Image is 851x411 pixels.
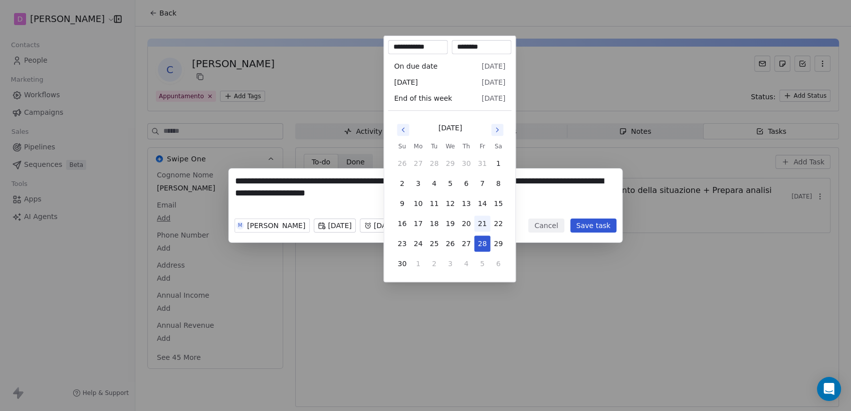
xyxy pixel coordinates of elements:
[394,141,410,151] th: Sunday
[439,123,462,133] div: [DATE]
[442,256,458,272] button: 3
[474,175,490,191] button: 7
[426,216,442,232] button: 18
[458,195,474,212] button: 13
[426,256,442,272] button: 2
[394,236,410,252] button: 23
[410,155,426,171] button: 27
[458,256,474,272] button: 4
[474,195,490,212] button: 14
[490,256,506,272] button: 6
[458,175,474,191] button: 6
[474,236,490,252] button: 28
[410,236,426,252] button: 24
[490,123,504,137] button: Go to next month
[474,155,490,171] button: 31
[482,61,505,71] span: [DATE]
[458,155,474,171] button: 30
[474,256,490,272] button: 5
[442,195,458,212] button: 12
[490,141,506,151] th: Saturday
[426,195,442,212] button: 11
[442,216,458,232] button: 19
[410,175,426,191] button: 3
[396,123,410,137] button: Go to previous month
[410,256,426,272] button: 1
[426,141,442,151] th: Tuesday
[394,256,410,272] button: 30
[410,216,426,232] button: 17
[490,195,506,212] button: 15
[394,93,452,103] span: End of this week
[490,216,506,232] button: 22
[490,155,506,171] button: 1
[442,236,458,252] button: 26
[490,236,506,252] button: 29
[426,155,442,171] button: 28
[458,236,474,252] button: 27
[474,216,490,232] button: 21
[482,77,505,87] span: [DATE]
[458,216,474,232] button: 20
[410,195,426,212] button: 10
[442,155,458,171] button: 29
[490,175,506,191] button: 8
[394,77,417,87] span: [DATE]
[394,61,438,71] span: On due date
[442,141,458,151] th: Wednesday
[442,175,458,191] button: 5
[394,155,410,171] button: 26
[426,236,442,252] button: 25
[394,216,410,232] button: 16
[394,175,410,191] button: 2
[458,141,474,151] th: Thursday
[482,93,505,103] span: [DATE]
[474,141,490,151] th: Friday
[410,141,426,151] th: Monday
[394,195,410,212] button: 9
[426,175,442,191] button: 4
